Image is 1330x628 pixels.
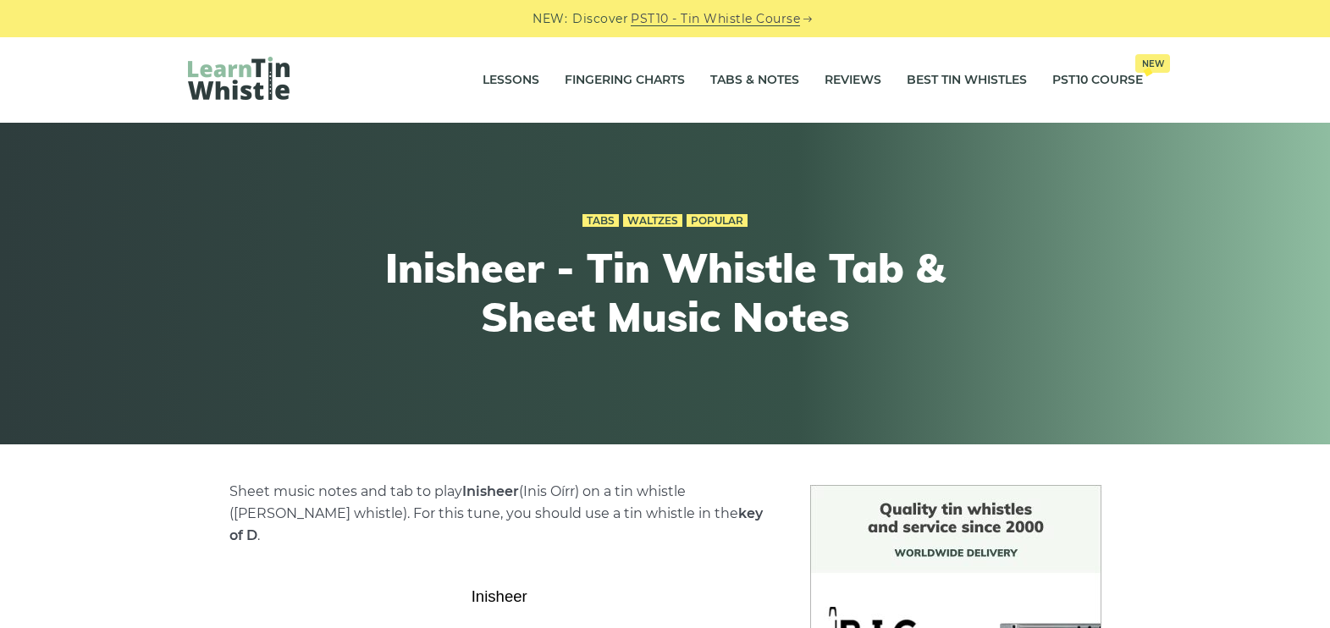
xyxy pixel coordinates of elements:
[354,244,977,341] h1: Inisheer - Tin Whistle Tab & Sheet Music Notes
[1135,54,1170,73] span: New
[565,59,685,102] a: Fingering Charts
[687,214,748,228] a: Popular
[1052,59,1143,102] a: PST10 CourseNew
[483,59,539,102] a: Lessons
[623,214,682,228] a: Waltzes
[710,59,799,102] a: Tabs & Notes
[229,505,763,543] strong: key of D
[229,481,770,547] p: Sheet music notes and tab to play (Inis Oírr) on a tin whistle ([PERSON_NAME] whistle). For this ...
[825,59,881,102] a: Reviews
[582,214,619,228] a: Tabs
[462,483,519,499] strong: Inisheer
[907,59,1027,102] a: Best Tin Whistles
[188,57,290,100] img: LearnTinWhistle.com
